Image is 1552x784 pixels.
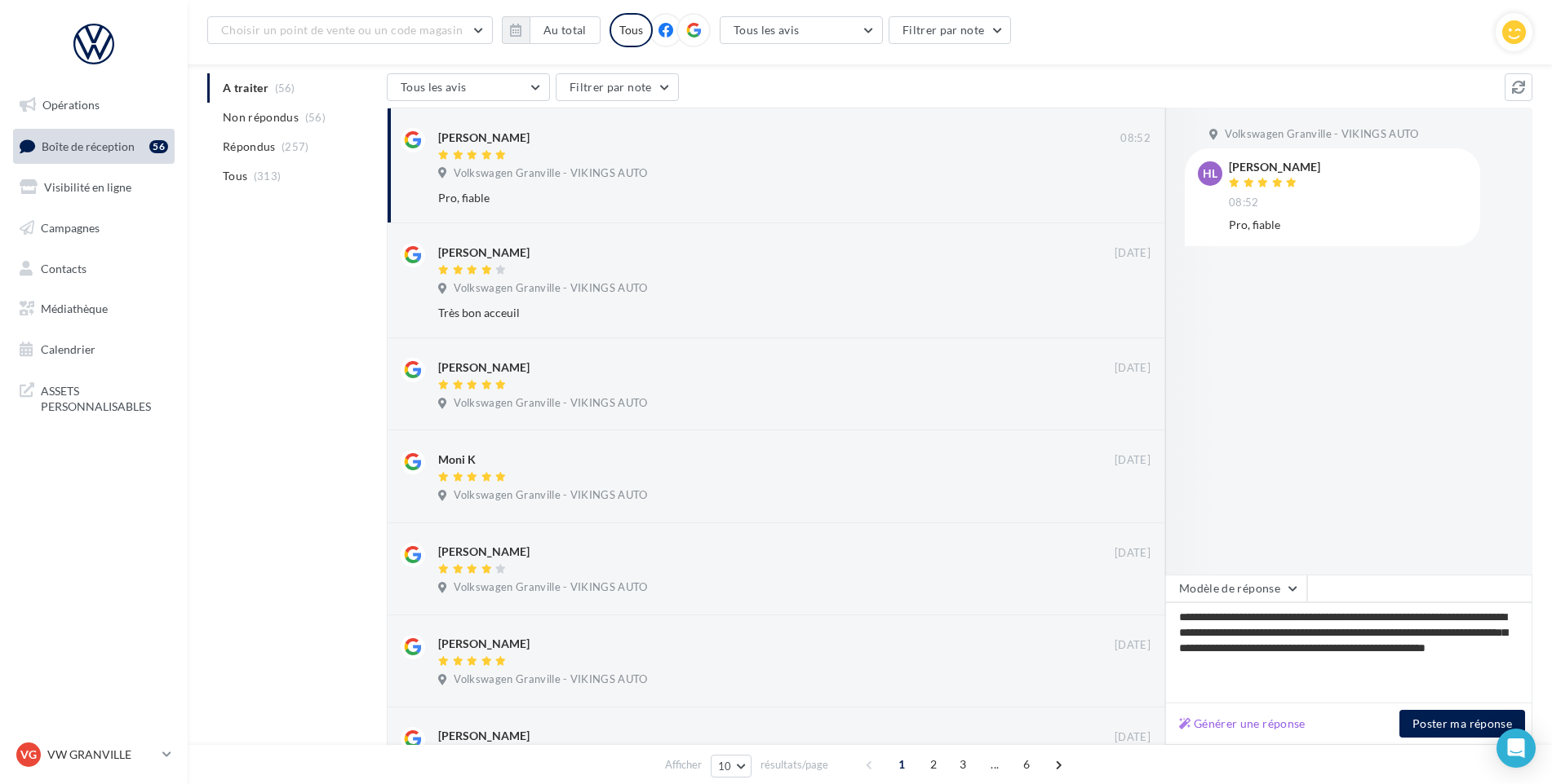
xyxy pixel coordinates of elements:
div: Très bon acceuil [438,305,1044,321]
span: [DATE] [1115,453,1151,468]
button: Filtrer par note [889,16,1012,44]
span: Volkswagen Granville - VIKINGS AUTO [1225,127,1418,142]
button: Filtrer par note [556,73,679,101]
div: [PERSON_NAME] [438,130,530,146]
span: ASSETS PERSONNALISABLES [41,380,168,415]
span: (56) [305,111,326,124]
span: [DATE] [1115,246,1151,261]
span: [DATE] [1115,638,1151,653]
span: Répondus [223,139,276,155]
span: 08:52 [1229,196,1259,210]
div: Pro, fiable [438,190,1044,206]
span: Choisir un point de vente ou un code magasin [221,23,463,37]
a: VG VW GRANVILLE [13,739,175,770]
div: [PERSON_NAME] [438,544,530,560]
span: Volkswagen Granville - VIKINGS AUTO [454,281,647,296]
span: [DATE] [1115,546,1151,561]
button: Générer une réponse [1173,714,1312,733]
a: Boîte de réception56 [10,129,178,164]
span: Volkswagen Granville - VIKINGS AUTO [454,166,647,181]
div: [PERSON_NAME] [438,244,530,261]
a: Calendrier [10,333,178,367]
span: Contacts [41,261,86,275]
div: [PERSON_NAME] [438,636,530,652]
span: 2 [920,751,947,777]
span: Volkswagen Granville - VIKINGS AUTO [454,396,647,411]
div: Tous [610,13,653,47]
span: HL [1203,165,1217,182]
a: ASSETS PERSONNALISABLES [10,373,178,421]
span: (257) [282,140,309,153]
a: Opérations [10,88,178,122]
span: Médiathèque [41,302,108,315]
button: Au total [530,16,601,44]
span: résultats/page [760,757,828,773]
span: 10 [718,760,732,773]
span: [DATE] [1115,361,1151,376]
button: Tous les avis [387,73,550,101]
button: 10 [711,755,752,777]
span: Calendrier [41,342,95,356]
span: Campagnes [41,221,100,235]
button: Au total [502,16,601,44]
a: Campagnes [10,211,178,245]
span: Opérations [42,98,100,112]
span: Visibilité en ligne [44,180,131,194]
a: Médiathèque [10,292,178,326]
div: Pro, fiable [1229,217,1467,233]
span: VG [20,747,37,763]
div: [PERSON_NAME] [1229,161,1320,173]
span: Boîte de réception [42,139,135,152]
button: Choisir un point de vente ou un code magasin [207,16,493,44]
span: Volkswagen Granville - VIKINGS AUTO [454,672,647,687]
span: Volkswagen Granville - VIKINGS AUTO [454,580,647,595]
button: Tous les avis [720,16,883,44]
span: Volkswagen Granville - VIKINGS AUTO [454,488,647,503]
span: (313) [254,170,282,183]
span: Tous les avis [401,80,467,94]
span: 08:52 [1120,131,1151,146]
button: Poster ma réponse [1399,710,1525,738]
a: Visibilité en ligne [10,170,178,205]
span: Non répondus [223,109,299,126]
div: [PERSON_NAME] [438,728,530,744]
div: 56 [149,140,168,153]
p: VW GRANVILLE [47,747,156,763]
span: Tous les avis [734,23,800,37]
span: ... [982,751,1008,777]
span: Tous [223,168,247,184]
span: 6 [1013,751,1040,777]
button: Modèle de réponse [1165,575,1307,602]
a: Contacts [10,252,178,286]
span: 1 [889,751,915,777]
div: Moni K [438,451,476,468]
span: 3 [950,751,976,777]
div: Open Intercom Messenger [1497,729,1536,768]
span: Afficher [665,757,702,773]
span: [DATE] [1115,730,1151,745]
div: [PERSON_NAME] [438,359,530,376]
